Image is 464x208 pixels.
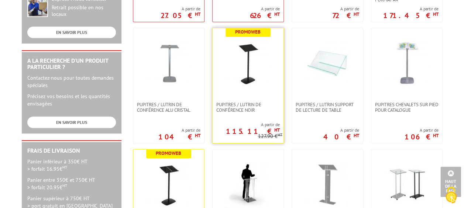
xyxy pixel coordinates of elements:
[274,127,280,133] sup: HT
[27,184,67,191] span: > forfait 20.95€
[213,122,280,128] span: A partir de
[62,164,67,170] sup: HT
[258,134,282,139] p: 127.90 €
[383,39,431,87] img: PUPITRES CHEVALETS SUR PIED POUR CATALOGUE
[303,39,351,87] img: Pupitres / Lutrin support de lecture de table
[405,127,439,133] span: A partir de
[383,13,439,18] p: 171.45 €
[133,102,204,113] a: Pupitres / lutrin de conférence Alu Cristal
[27,27,116,38] a: EN SAVOIR PLUS
[278,132,282,137] sup: HT
[195,11,200,17] sup: HT
[158,135,200,139] p: 104 €
[226,129,280,134] p: 115.11 €
[27,74,116,89] p: Contactez-nous pour toutes demandes spéciales
[27,58,116,70] h2: A la recherche d'un produit particulier ?
[145,39,193,87] img: Pupitres / lutrin de conférence Alu Cristal
[27,176,116,191] p: Panier entre 350€ et 750€ HT
[27,93,116,107] p: Précisez vos besoins et les quantités envisagées
[27,158,116,173] p: Panier inférieur à 350€ HT
[375,102,439,113] span: PUPITRES CHEVALETS SUR PIED POUR CATALOGUE
[27,117,116,128] a: EN SAVOIR PLUS
[433,132,439,139] sup: HT
[161,6,200,12] span: A partir de
[224,39,272,87] img: Pupitres / lutrin de conférence Noir
[383,6,439,12] span: A partir de
[250,6,280,12] span: A partir de
[158,127,200,133] span: A partir de
[250,13,280,18] p: 626 €
[137,102,200,113] span: Pupitres / lutrin de conférence Alu Cristal
[442,186,460,204] img: Cookies (fenêtre modale)
[52,4,116,18] div: Retrait possible en nos locaux
[332,13,359,18] p: 72 €
[274,11,280,17] sup: HT
[235,29,261,35] b: Promoweb
[156,150,181,156] b: Promoweb
[216,102,280,113] span: Pupitres / lutrin de conférence Noir
[433,11,439,17] sup: HT
[323,135,359,139] p: 40 €
[292,102,363,113] a: Pupitres / Lutrin support de lecture de table
[27,166,67,172] span: > forfait 16.95€
[195,132,200,139] sup: HT
[213,102,283,113] a: Pupitres / lutrin de conférence Noir
[371,102,442,113] a: PUPITRES CHEVALETS SUR PIED POUR CATALOGUE
[438,183,464,208] button: Cookies (fenêtre modale)
[332,6,359,12] span: A partir de
[161,13,200,18] p: 27.05 €
[62,183,67,188] sup: HT
[27,148,116,154] h2: Frais de Livraison
[440,167,461,197] a: Haut de la page
[354,11,359,17] sup: HT
[296,102,359,113] span: Pupitres / Lutrin support de lecture de table
[354,132,359,139] sup: HT
[323,127,359,133] span: A partir de
[405,135,439,139] p: 106 €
